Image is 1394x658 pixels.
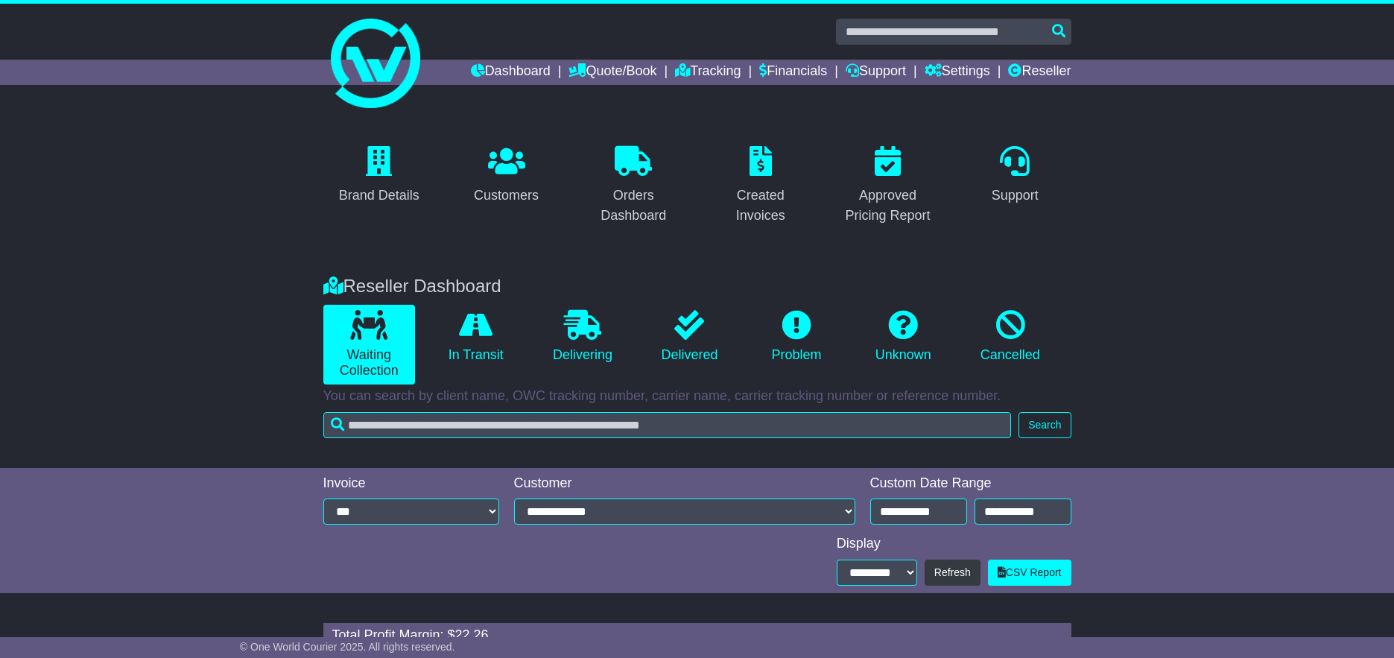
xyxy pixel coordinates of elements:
[858,305,949,369] a: Unknown
[870,475,1071,492] div: Custom Date Range
[1008,60,1071,85] a: Reseller
[675,60,741,85] a: Tracking
[323,475,499,492] div: Invoice
[1018,412,1071,438] button: Search
[430,305,522,369] a: In Transit
[240,641,455,653] span: © One World Courier 2025. All rights reserved.
[323,305,415,385] a: Waiting Collection
[992,186,1039,206] div: Support
[964,305,1056,369] a: Cancelled
[982,141,1048,211] a: Support
[831,141,944,231] a: Approved Pricing Report
[455,627,489,642] span: 22.26
[568,60,656,85] a: Quote/Book
[332,627,1062,644] div: Total Profit Margin: $
[925,560,980,586] button: Refresh
[587,186,680,226] div: Orders Dashboard
[339,186,419,206] div: Brand Details
[925,60,990,85] a: Settings
[536,305,628,369] a: Delivering
[464,141,548,211] a: Customers
[846,60,906,85] a: Support
[329,141,429,211] a: Brand Details
[644,305,735,369] a: Delivered
[837,536,1071,552] div: Display
[988,560,1071,586] a: CSV Report
[750,305,842,369] a: Problem
[705,141,817,231] a: Created Invoices
[514,475,855,492] div: Customer
[471,60,551,85] a: Dashboard
[715,186,808,226] div: Created Invoices
[474,186,539,206] div: Customers
[577,141,690,231] a: Orders Dashboard
[316,276,1079,297] div: Reseller Dashboard
[759,60,827,85] a: Financials
[841,186,934,226] div: Approved Pricing Report
[323,388,1071,405] p: You can search by client name, OWC tracking number, carrier name, carrier tracking number or refe...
